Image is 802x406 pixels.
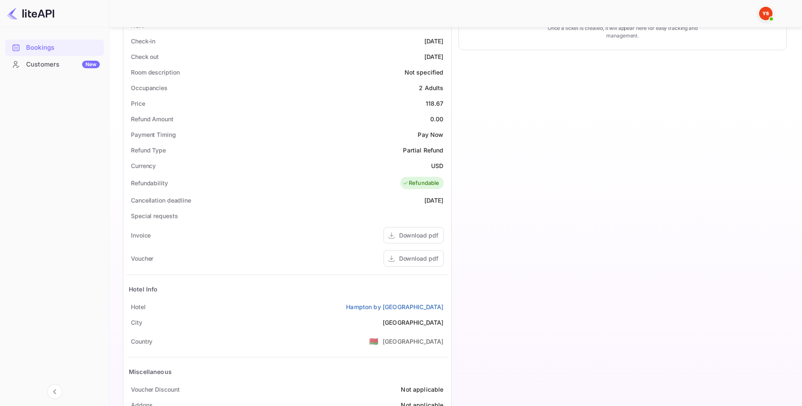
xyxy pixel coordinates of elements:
[5,56,104,73] div: CustomersNew
[26,60,100,69] div: Customers
[418,130,443,139] div: Pay Now
[7,7,54,20] img: LiteAPI logo
[131,37,155,45] div: Check-in
[5,40,104,55] a: Bookings
[405,68,444,77] div: Not specified
[426,99,444,108] div: 118.67
[383,318,444,327] div: [GEOGRAPHIC_DATA]
[131,231,151,240] div: Invoice
[424,52,444,61] div: [DATE]
[383,337,444,346] div: [GEOGRAPHIC_DATA]
[129,285,158,294] div: Hotel Info
[431,161,443,170] div: USD
[26,43,100,53] div: Bookings
[346,302,443,311] a: Hampton by [GEOGRAPHIC_DATA]
[399,254,438,263] div: Download pdf
[401,385,443,394] div: Not applicable
[403,146,443,155] div: Partial Refund
[131,302,146,311] div: Hotel
[131,196,191,205] div: Cancellation deadline
[5,40,104,56] div: Bookings
[424,196,444,205] div: [DATE]
[131,68,179,77] div: Room description
[424,37,444,45] div: [DATE]
[131,115,173,123] div: Refund Amount
[430,115,444,123] div: 0.00
[131,130,176,139] div: Payment Timing
[534,24,711,40] p: Once a ticket is created, it will appear here for easy tracking and management.
[82,61,100,68] div: New
[129,367,172,376] div: Miscellaneous
[402,179,440,187] div: Refundable
[131,254,153,263] div: Voucher
[759,7,773,20] img: Yandex Support
[131,318,142,327] div: City
[131,337,152,346] div: Country
[5,56,104,72] a: CustomersNew
[131,179,168,187] div: Refundability
[131,52,159,61] div: Check out
[369,334,378,349] span: United States
[131,83,168,92] div: Occupancies
[131,385,179,394] div: Voucher Discount
[131,146,166,155] div: Refund Type
[419,83,443,92] div: 2 Adults
[131,211,178,220] div: Special requests
[131,99,145,108] div: Price
[47,384,62,399] button: Collapse navigation
[399,231,438,240] div: Download pdf
[131,161,156,170] div: Currency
